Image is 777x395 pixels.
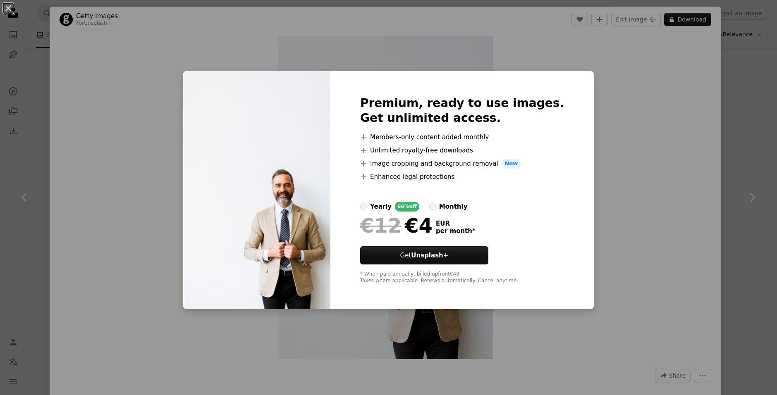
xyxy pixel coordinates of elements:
div: €4 [360,215,433,236]
span: €12 [360,215,402,236]
strong: Unsplash+ [411,252,448,259]
span: per month * [436,227,476,235]
button: GetUnsplash+ [360,246,488,264]
li: Members-only content added monthly [360,132,564,142]
span: EUR [436,220,476,227]
div: monthly [439,202,468,212]
input: yearly66%off [360,203,367,210]
div: 66% off [395,202,419,212]
div: * When paid annually, billed upfront €48 Taxes where applicable. Renews automatically. Cancel any... [360,271,564,284]
div: yearly [370,202,392,212]
li: Image cropping and background removal [360,159,564,169]
h2: Premium, ready to use images. Get unlimited access. [360,96,564,126]
span: New [502,159,521,169]
img: premium_photo-1683121404662-867e305eeb96 [183,71,330,309]
li: Enhanced legal protections [360,172,564,182]
input: monthly [429,203,436,210]
li: Unlimited royalty-free downloads [360,145,564,155]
